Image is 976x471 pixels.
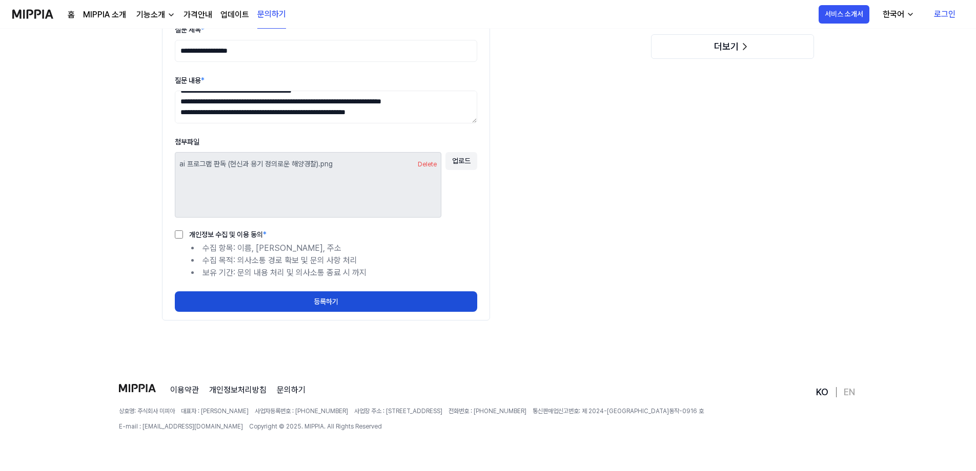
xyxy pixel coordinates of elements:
[191,254,477,267] li: 수집 목적: 의사소통 경로 확보 및 문의 사항 처리
[714,41,739,52] span: 더보기
[167,11,175,19] img: down
[119,384,156,392] img: logo
[191,267,477,279] li: 보유 기간: 문의 내용 처리 및 의사소통 종료 시 까지
[449,406,526,416] span: 전화번호 : [PHONE_NUMBER]
[183,231,267,238] label: 개인정보 수집 및 이용 동의
[220,9,249,21] a: 업데이트
[255,406,348,416] span: 사업자등록번호 : [PHONE_NUMBER]
[651,42,814,52] a: 더보기
[181,406,249,416] span: 대표자 : [PERSON_NAME]
[819,5,869,24] button: 서비스 소개서
[119,422,243,431] span: E-mail : [EMAIL_ADDRESS][DOMAIN_NAME]
[134,9,167,21] div: 기능소개
[881,8,906,20] div: 한국어
[184,9,212,21] a: 가격안내
[175,26,205,34] label: 질문 제목
[445,152,477,170] button: 업로드
[175,138,199,146] label: 첨부파일
[844,386,855,398] a: EN
[179,157,437,172] li: ai 프로그램 판독 (헌신과 용기 정의로운 해양경찰).png
[175,291,477,312] button: 등록하기
[68,9,75,21] a: 홈
[191,242,477,254] li: 수집 항목: 이름, [PERSON_NAME], 주소
[209,384,267,396] a: 개인정보처리방침
[651,34,814,59] button: 더보기
[119,406,175,416] span: 상호명: 주식회사 미피아
[533,406,704,416] span: 통신판매업신고번호: 제 2024-[GEOGRAPHIC_DATA]동작-0916 호
[816,386,828,398] a: KO
[249,422,382,431] span: Copyright © 2025. MIPPIA. All Rights Reserved
[418,160,437,169] button: Delete
[170,384,199,396] a: 이용약관
[83,9,126,21] a: MIPPIA 소개
[175,76,205,84] label: 질문 내용
[354,406,442,416] span: 사업장 주소 : [STREET_ADDRESS]
[277,384,306,396] a: 문의하기
[875,4,921,25] button: 한국어
[134,9,175,21] button: 기능소개
[257,1,286,29] a: 문의하기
